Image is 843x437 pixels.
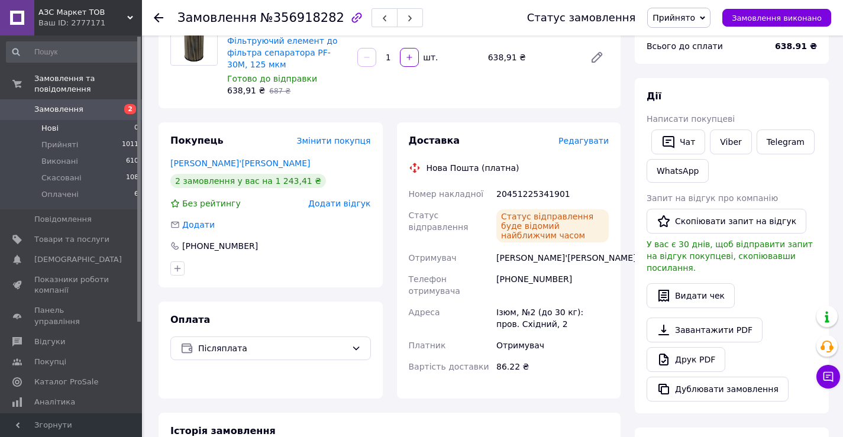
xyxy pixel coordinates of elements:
[483,49,580,66] div: 638,91 ₴
[527,12,636,24] div: Статус замовлення
[34,234,109,245] span: Товари та послуги
[409,211,469,232] span: Статус відправлення
[6,41,140,63] input: Пошук
[496,209,609,242] div: Статус відправлення буде відомий найближчим часом
[647,114,735,124] span: Написати покупцеві
[122,140,138,150] span: 1011
[494,356,611,377] div: 86.22 ₴
[732,14,822,22] span: Замовлення виконано
[409,362,489,371] span: Вартість доставки
[126,156,138,167] span: 610
[170,425,276,436] span: Історія замовлення
[409,274,460,296] span: Телефон отримувача
[41,173,82,183] span: Скасовані
[34,104,83,115] span: Замовлення
[38,7,127,18] span: АЗС Маркет ТОВ
[757,130,815,154] a: Telegram
[134,123,138,134] span: 0
[494,335,611,356] div: Отримувач
[260,11,344,25] span: №356918282
[124,104,136,114] span: 2
[308,199,370,208] span: Додати відгук
[34,305,109,326] span: Панель управління
[647,90,661,102] span: Дії
[409,253,457,263] span: Отримувач
[34,377,98,387] span: Каталог ProSale
[647,239,813,273] span: У вас є 30 днів, щоб відправити запит на відгук покупцеві, скопіювавши посилання.
[585,46,609,69] a: Редагувати
[647,283,735,308] button: Видати чек
[647,318,763,342] a: Завантажити PDF
[154,12,163,24] div: Повернутися назад
[134,189,138,200] span: 6
[198,342,347,355] span: Післяплата
[647,193,778,203] span: Запит на відгук про компанію
[420,51,439,63] div: шт.
[651,130,705,154] button: Чат
[409,307,440,317] span: Адреса
[775,41,817,51] b: 638.91 ₴
[34,397,75,407] span: Аналітика
[722,9,831,27] button: Замовлення виконано
[409,341,446,350] span: Платник
[41,140,78,150] span: Прийняті
[409,135,460,146] span: Доставка
[647,347,725,372] a: Друк PDF
[494,268,611,302] div: [PHONE_NUMBER]
[170,158,310,168] a: [PERSON_NAME]'[PERSON_NAME]
[38,18,142,28] div: Ваш ID: 2777171
[647,159,709,183] a: WhatsApp
[494,302,611,335] div: Ізюм, №2 (до 30 кг): пров. Східний, 2
[34,73,142,95] span: Замовлення та повідомлення
[34,336,65,347] span: Відгуки
[41,189,79,200] span: Оплачені
[494,247,611,268] div: [PERSON_NAME]'[PERSON_NAME]
[816,365,840,389] button: Чат з покупцем
[558,136,609,145] span: Редагувати
[409,189,484,199] span: Номер накладної
[647,377,789,402] button: Дублювати замовлення
[182,199,241,208] span: Без рейтингу
[227,86,265,95] span: 638,91 ₴
[41,123,59,134] span: Нові
[424,162,522,174] div: Нова Пошта (платна)
[182,220,215,229] span: Додати
[170,314,210,325] span: Оплата
[227,74,317,83] span: Готово до відправки
[181,240,259,252] div: [PHONE_NUMBER]
[297,136,371,145] span: Змінити покупця
[34,357,66,367] span: Покупці
[34,254,122,265] span: [DEMOGRAPHIC_DATA]
[177,11,257,25] span: Замовлення
[126,173,138,183] span: 108
[41,156,78,167] span: Виконані
[494,183,611,205] div: 20451225341901
[171,19,217,65] img: Фільтруючий елемент до фільтра сепаратора PF-30M, 125 мкм
[269,87,290,95] span: 687 ₴
[34,214,92,225] span: Повідомлення
[653,13,695,22] span: Прийнято
[647,41,723,51] span: Всього до сплати
[170,135,224,146] span: Покупець
[647,209,806,234] button: Скопіювати запит на відгук
[227,36,338,69] a: Фільтруючий елемент до фільтра сепаратора PF-30M, 125 мкм
[170,174,326,188] div: 2 замовлення у вас на 1 243,41 ₴
[710,130,751,154] a: Viber
[34,274,109,296] span: Показники роботи компанії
